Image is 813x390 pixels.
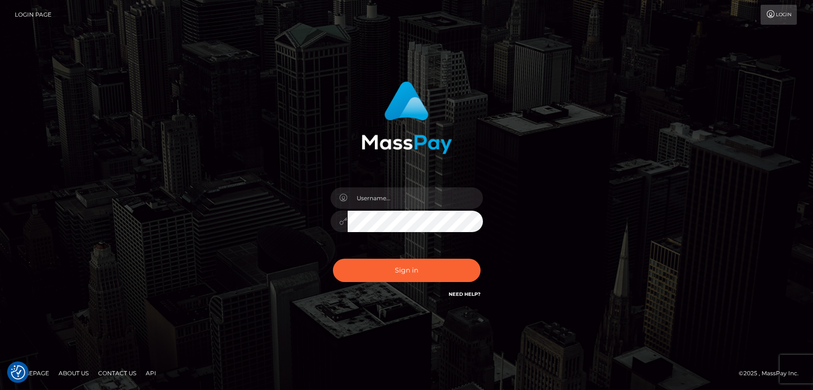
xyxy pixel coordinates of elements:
img: MassPay Login [361,81,452,154]
button: Consent Preferences [11,365,25,380]
img: Revisit consent button [11,365,25,380]
a: API [142,366,160,380]
a: Login [761,5,797,25]
a: About Us [55,366,92,380]
a: Login Page [15,5,51,25]
a: Contact Us [94,366,140,380]
input: Username... [348,187,483,209]
div: © 2025 , MassPay Inc. [739,368,806,379]
a: Homepage [10,366,53,380]
a: Need Help? [449,291,481,297]
button: Sign in [333,259,481,282]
